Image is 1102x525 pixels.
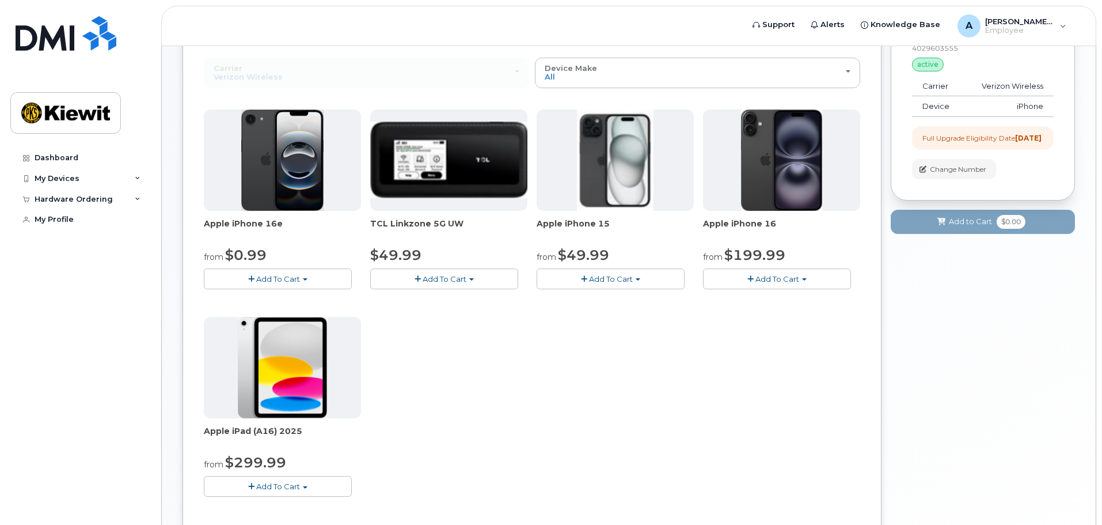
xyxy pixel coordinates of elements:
div: active [912,58,944,71]
span: Add To Cart [256,274,300,284]
span: All [545,72,555,81]
span: Device Make [545,63,597,73]
div: Full Upgrade Eligibility Date [922,133,1042,143]
button: Add To Cart [703,269,851,289]
button: Add To Cart [204,269,352,289]
div: Apple iPhone 15 [537,218,694,241]
div: TCL Linkzone 5G UW [370,218,527,241]
span: $299.99 [225,454,286,471]
a: Alerts [803,13,853,36]
button: Change Number [912,159,996,179]
div: Apple iPhone 16e [204,218,361,241]
span: Add To Cart [755,274,799,284]
small: from [537,252,556,262]
span: Change Number [930,164,986,175]
button: Add To Cart [370,269,518,289]
span: Add To Cart [589,274,633,284]
small: from [204,459,223,470]
span: $49.99 [558,247,609,263]
img: ipad_11.png [238,317,327,418]
span: Alerts [820,19,845,31]
span: $0.99 [225,247,267,263]
a: Knowledge Base [853,13,948,36]
td: iPhone [964,96,1054,117]
span: Add to Cart [949,216,992,227]
span: $199.99 [724,247,785,263]
strong: [DATE] [1015,134,1042,142]
span: [PERSON_NAME].[PERSON_NAME] [985,17,1054,26]
span: A [966,19,972,33]
span: Employee [985,26,1054,35]
a: Support [744,13,803,36]
td: Verizon Wireless [964,76,1054,97]
span: Add To Cart [256,482,300,491]
button: Add To Cart [204,476,352,496]
span: $49.99 [370,247,421,263]
img: iphone15.jpg [577,109,653,211]
span: Support [762,19,795,31]
small: from [703,252,723,262]
td: Device [912,96,964,117]
img: iphone16e.png [241,109,324,211]
button: Add to Cart $0.00 [891,210,1075,233]
img: iphone_16_plus.png [741,109,822,211]
button: Add To Cart [537,269,685,289]
button: Device Make All [535,58,860,88]
span: $0.00 [997,215,1025,229]
small: from [204,252,223,262]
img: linkzone5g.png [370,122,527,198]
div: 4029603555 [912,43,1054,53]
div: Apple iPad (A16) 2025 [204,425,361,448]
td: Carrier [912,76,964,97]
span: Add To Cart [423,274,466,284]
div: Aidan.Conlon [949,14,1074,37]
iframe: Messenger Launcher [1052,475,1093,516]
span: Knowledge Base [871,19,940,31]
div: Apple iPhone 16 [703,218,860,241]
